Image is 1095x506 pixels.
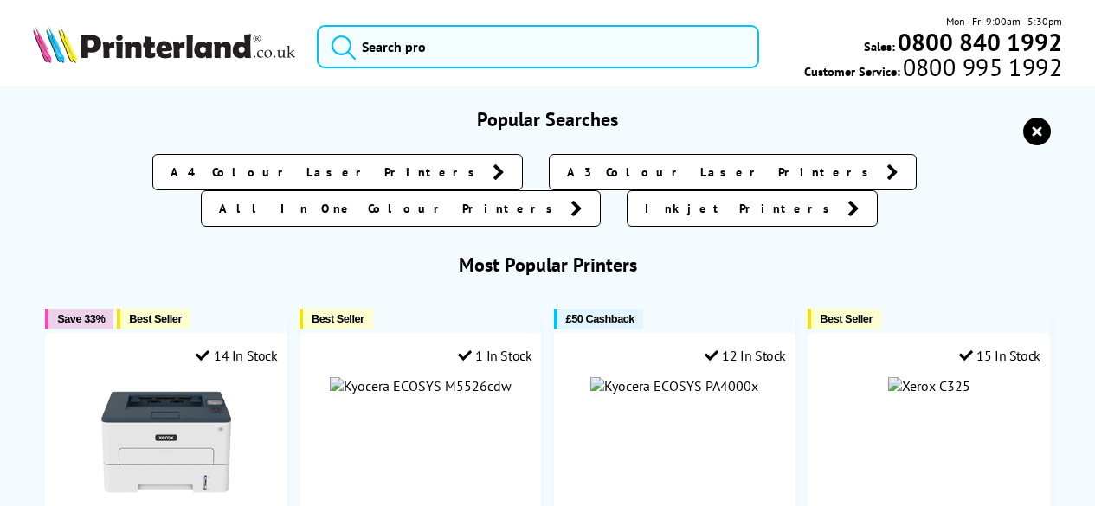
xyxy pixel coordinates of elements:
input: Search pro [317,25,759,68]
a: Printerland Logo [33,26,295,67]
a: Inkjet Printers [627,190,878,227]
span: Customer Service: [804,59,1062,80]
span: Best Seller [820,312,873,325]
b: 0800 840 1992 [898,26,1062,58]
h3: Most Popular Printers [33,253,1062,277]
span: Best Seller [312,312,364,325]
div: 15 In Stock [959,347,1040,364]
a: A4 Colour Laser Printers [152,154,523,190]
div: 14 In Stock [196,347,277,364]
span: Best Seller [129,312,182,325]
span: Inkjet Printers [645,200,839,217]
div: 1 In Stock [458,347,532,364]
img: Xerox C325 [888,377,970,394]
span: All In One Colour Printers [219,200,562,217]
img: Kyocera ECOSYS PA4000x [590,377,758,394]
button: Best Seller [300,309,373,329]
span: A3 Colour Laser Printers [567,163,878,181]
h3: Popular Searches [33,107,1062,131]
span: Mon - Fri 9:00am - 5:30pm [946,13,1062,29]
button: £50 Cashback [554,309,643,329]
span: A4 Colour Laser Printers [171,163,484,181]
button: Save 33% [45,309,113,329]
span: Sales: [864,38,895,54]
img: Kyocera ECOSYS M5526cdw [330,377,512,394]
button: Best Seller [117,309,190,329]
span: £50 Cashback [566,312,634,325]
a: 0800 840 1992 [895,34,1062,50]
span: 0800 995 1992 [900,59,1062,75]
img: Printerland Logo [33,26,295,63]
div: 12 In Stock [705,347,786,364]
button: Best Seller [808,309,881,329]
a: All In One Colour Printers [201,190,601,227]
span: Save 33% [57,312,105,325]
a: A3 Colour Laser Printers [549,154,917,190]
